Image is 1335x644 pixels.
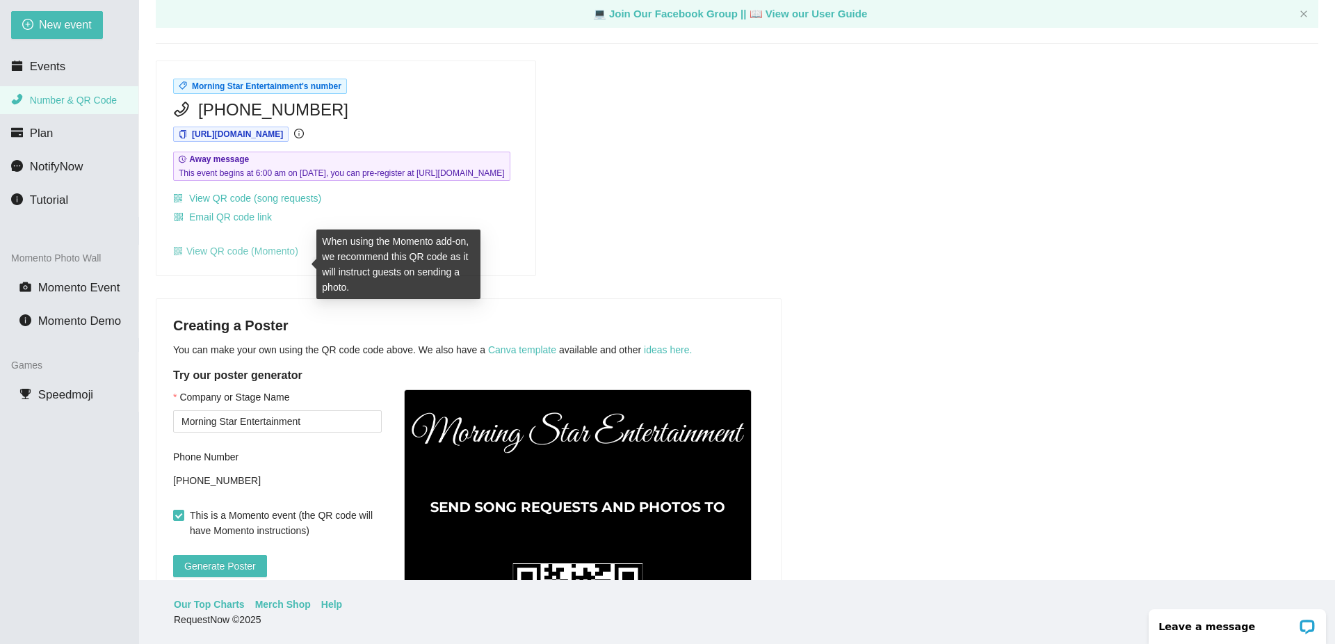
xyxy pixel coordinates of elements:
[30,60,65,73] span: Events
[30,193,68,207] span: Tutorial
[179,155,187,163] span: field-time
[750,8,868,19] a: laptop View our User Guide
[19,314,31,326] span: info-circle
[173,470,382,491] div: [PHONE_NUMBER]
[255,597,311,612] a: Merch Shop
[173,410,382,433] input: Company or Stage Name
[1300,10,1308,18] span: close
[593,8,606,19] span: laptop
[174,212,184,223] span: qrcode
[38,281,120,294] span: Momento Event
[192,81,341,91] span: Morning Star Entertainment's number
[173,342,764,357] p: You can make your own using the QR code code above. We also have a available and other
[173,193,183,203] span: qrcode
[19,281,31,293] span: camera
[179,81,187,90] span: tag
[1140,600,1335,644] iframe: LiveChat chat widget
[173,246,183,256] span: qrcode
[22,19,33,32] span: plus-circle
[173,367,764,384] h5: Try our poster generator
[11,127,23,138] span: credit-card
[30,95,117,106] span: Number & QR Code
[316,230,480,299] div: When using the Momento add-on, we recommend this QR code as it will instruct guests on sending a ...
[593,8,750,19] a: laptop Join Our Facebook Group ||
[173,316,764,335] h4: Creating a Poster
[644,344,692,355] a: ideas here.
[179,130,187,138] span: copy
[38,388,93,401] span: Speedmoji
[11,93,23,105] span: phone
[173,101,190,118] span: phone
[198,97,348,123] span: [PHONE_NUMBER]
[38,314,121,328] span: Momento Demo
[173,449,382,465] div: Phone Number
[321,597,342,612] a: Help
[184,558,256,574] span: Generate Poster
[30,127,54,140] span: Plan
[11,193,23,205] span: info-circle
[174,597,245,612] a: Our Top Charts
[184,508,382,538] span: This is a Momento event (the QR code will have Momento instructions)
[294,129,304,138] span: info-circle
[179,166,505,180] span: This event begins at 6:00 am on [DATE], you can pre-register at [URL][DOMAIN_NAME]
[750,8,763,19] span: laptop
[173,389,289,405] label: Company or Stage Name
[173,555,267,577] button: Generate Poster
[173,193,321,204] a: qrcode View QR code (song requests)
[30,160,83,173] span: NotifyNow
[174,612,1297,627] div: RequestNow © 2025
[173,245,298,257] a: qrcodeView QR code (Momento)
[39,16,92,33] span: New event
[189,209,272,225] span: Email QR code link
[192,129,283,139] span: [URL][DOMAIN_NAME]
[11,160,23,172] span: message
[19,388,31,400] span: trophy
[488,344,556,355] a: Canva template
[1300,10,1308,19] button: close
[11,11,103,39] button: plus-circleNew event
[189,154,249,164] b: Away message
[11,60,23,72] span: calendar
[173,206,273,228] button: qrcodeEmail QR code link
